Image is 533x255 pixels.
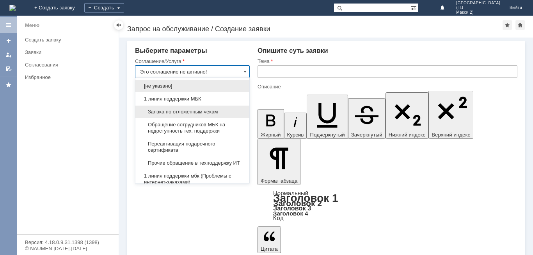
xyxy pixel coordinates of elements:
[9,5,16,11] a: Перейти на домашнюю страницу
[140,96,245,102] span: 1 линия поддержки МБК
[389,132,426,138] span: Нижний индекс
[114,20,123,30] div: Скрыть меню
[503,20,512,30] div: Добавить в избранное
[515,20,525,30] div: Сделать домашней страницей
[432,132,470,138] span: Верхний индекс
[140,160,245,166] span: Прочие обращение в техподдержку ИТ
[284,113,307,139] button: Курсив
[22,34,117,46] a: Создать заявку
[348,98,386,139] button: Зачеркнутый
[258,226,281,253] button: Цитата
[22,46,117,58] a: Заявки
[22,59,117,71] a: Согласования
[258,47,328,54] span: Опишите суть заявки
[273,199,322,208] a: Заголовок 2
[310,132,345,138] span: Подчеркнутый
[127,25,503,33] div: Запрос на обслуживание / Создание заявки
[25,74,105,80] div: Избранное
[287,132,304,138] span: Курсив
[140,141,245,153] span: Переактивация подарочного сертификата
[258,109,284,139] button: Жирный
[273,192,338,204] a: Заголовок 1
[140,83,245,89] span: [не указано]
[25,240,111,245] div: Версия: 4.18.0.9.31.1398 (1398)
[2,63,15,75] a: Мои согласования
[258,190,517,221] div: Формат абзаца
[261,178,297,184] span: Формат абзаца
[351,132,382,138] span: Зачеркнутый
[135,47,207,54] span: Выберите параметры
[307,95,348,139] button: Подчеркнутый
[135,59,248,64] div: Соглашение/Услуга
[25,49,114,55] div: Заявки
[258,139,300,185] button: Формат абзаца
[258,59,516,64] div: Тема
[9,5,16,11] img: logo
[140,173,245,185] span: 1 линия поддержки мбк (Проблемы с интернет-заказами)
[2,48,15,61] a: Мои заявки
[456,1,500,5] span: [GEOGRAPHIC_DATA]
[25,21,39,30] div: Меню
[2,34,15,47] a: Создать заявку
[273,210,308,217] a: Заголовок 4
[386,92,429,139] button: Нижний индекс
[25,246,111,251] div: © NAUMEN [DATE]-[DATE]
[140,109,245,115] span: Заявка по отложенным чекам
[25,62,114,68] div: Согласования
[273,205,311,212] a: Заголовок 3
[261,246,278,252] span: Цитата
[261,132,281,138] span: Жирный
[273,215,284,222] a: Код
[410,4,418,11] span: Расширенный поиск
[428,91,473,139] button: Верхний индекс
[84,3,124,13] div: Создать
[258,84,516,89] div: Описание
[456,5,500,10] span: (ТЦ
[273,190,308,196] a: Нормальный
[456,10,500,15] span: Макси 2)
[25,37,114,43] div: Создать заявку
[140,122,245,134] span: Обращение сотрудников МБК на недоступность тех. поддержки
